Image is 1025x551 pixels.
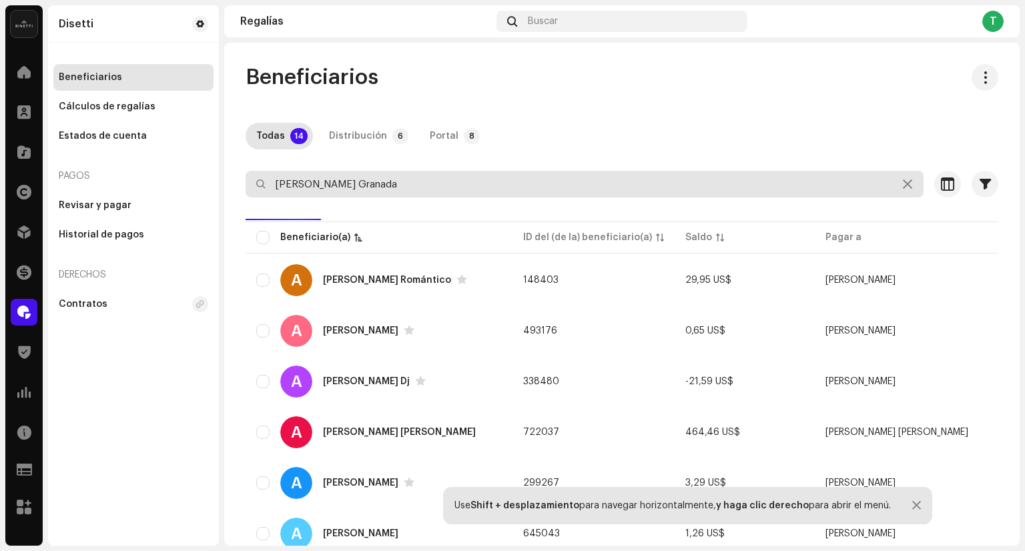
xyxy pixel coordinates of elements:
[825,478,896,488] span: Alexander Medina
[685,275,731,285] span: 29,95 US$
[523,326,557,336] span: 493176
[430,123,458,149] div: Portal
[716,501,809,510] strong: y haga clic derecho
[464,128,480,144] p-badge: 8
[53,160,214,192] re-a-nav-header: Pagos
[280,315,312,347] div: A
[280,416,312,448] div: A
[53,221,214,248] re-m-nav-item: Historial de pagos
[685,529,725,538] span: 1,26 US$
[825,428,968,437] span: Alexander De Salas Gutierrez
[280,518,312,550] div: A
[290,128,308,144] p-badge: 14
[323,377,410,386] div: Alex Suarez Dj
[59,229,144,240] div: Historial de pagos
[53,259,214,291] re-a-nav-header: Derechos
[59,131,147,141] div: Estados de cuenta
[280,264,312,296] div: A
[323,529,398,538] div: Alexander Murillo
[240,16,491,27] div: Regalías
[323,326,398,336] div: Alex Jarvar
[323,275,451,285] div: Alex El Romántico
[454,500,891,511] div: Use para navegar horizontalmente, para abrir el menú.
[53,64,214,91] re-m-nav-item: Beneficiarios
[528,16,558,27] span: Buscar
[53,93,214,120] re-m-nav-item: Cálculos de regalías
[59,200,131,211] div: Revisar y pagar
[323,478,398,488] div: Alexander Medina
[280,366,312,398] div: A
[825,326,896,336] span: Alexander Sanchez
[825,275,896,285] span: Alexander Murillo
[523,275,559,285] span: 148403
[523,529,560,538] span: 645043
[59,101,155,112] div: Cálculos de regalías
[246,64,378,91] span: Beneficiarios
[53,291,214,318] re-m-nav-item: Contratos
[825,377,896,386] span: Alexander Suarez
[53,123,214,149] re-m-nav-item: Estados de cuenta
[523,231,652,244] div: ID del (de la) beneficiario(a)
[323,428,476,437] div: Alexander De Salas Gutierrez
[685,377,733,386] span: -21,59 US$
[256,123,285,149] div: Todas
[685,231,712,244] div: Saldo
[982,11,1004,32] div: T
[685,478,726,488] span: 3,29 US$
[246,171,924,197] input: Buscar
[53,192,214,219] re-m-nav-item: Revisar y pagar
[280,467,312,499] div: A
[329,123,387,149] div: Distribución
[392,128,408,144] p-badge: 6
[685,428,740,437] span: 464,46 US$
[59,299,107,310] div: Contratos
[470,501,579,510] strong: Shift + desplazamiento
[523,377,559,386] span: 338480
[280,231,350,244] div: Beneficiario(a)
[825,529,896,538] span: Alexander Murillo
[59,72,122,83] div: Beneficiarios
[59,19,93,29] div: Disetti
[523,478,559,488] span: 299267
[523,428,559,437] span: 722037
[685,326,725,336] span: 0,65 US$
[11,11,37,37] img: 02a7c2d3-3c89-4098-b12f-2ff2945c95ee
